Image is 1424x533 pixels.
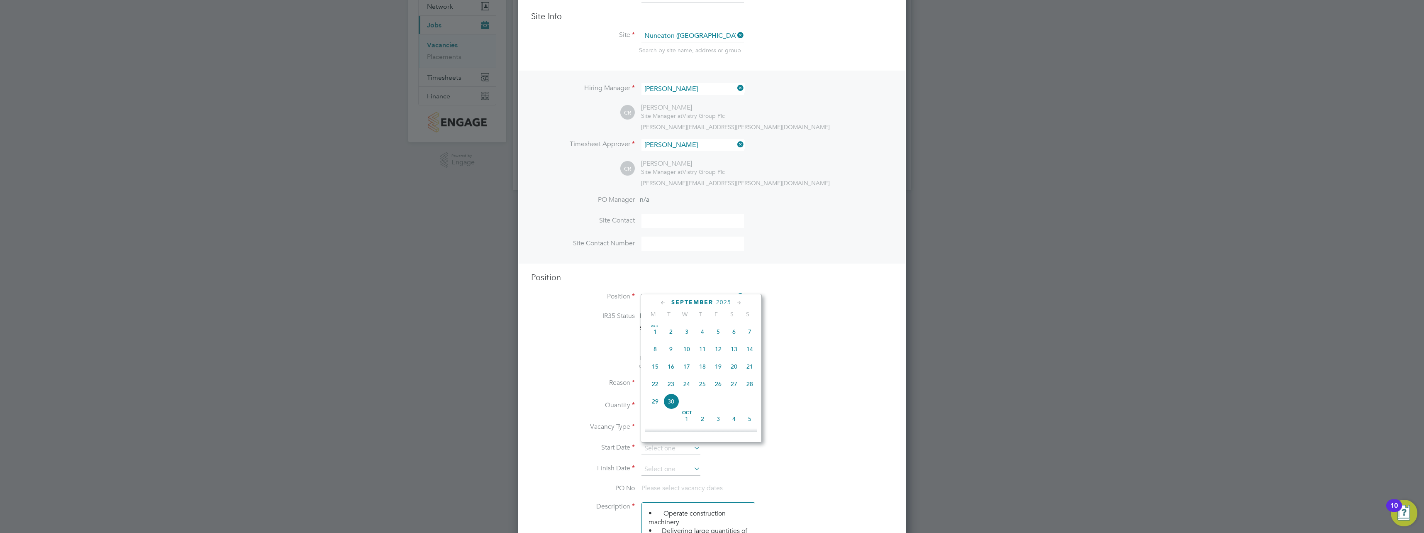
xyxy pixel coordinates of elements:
label: Site Contact [531,216,635,225]
span: Search by site name, address or group [639,46,741,54]
span: 3 [679,324,695,340]
span: Site Manager at [641,168,683,176]
span: 13 [726,341,742,357]
span: T [661,311,677,318]
span: 23 [663,376,679,392]
span: 12 [710,341,726,357]
span: M [645,311,661,318]
span: 2025 [716,299,731,306]
label: Description [531,502,635,511]
span: T [692,311,708,318]
strong: Status Determination Statement [640,325,716,331]
label: Timesheet Approver [531,140,635,149]
span: F [708,311,724,318]
span: 4 [726,411,742,427]
span: W [677,311,692,318]
span: n/a [640,196,649,204]
label: PO No [531,484,635,493]
span: Please select vacancy dates [641,484,723,492]
label: Site Contact Number [531,239,635,248]
span: [PERSON_NAME][EMAIL_ADDRESS][PERSON_NAME][DOMAIN_NAME] [641,179,830,187]
span: 29 [647,394,663,409]
h3: Position [531,272,893,283]
span: 9 [663,341,679,357]
div: [PERSON_NAME] [641,159,725,168]
span: 28 [742,376,758,392]
div: Vistry Group Plc [641,168,725,176]
span: 5 [742,411,758,427]
h3: Site Info [531,11,893,22]
span: 17 [679,359,695,374]
span: 14 [742,341,758,357]
span: 8 [647,341,663,357]
span: 2 [695,411,710,427]
span: Site Manager at [641,112,683,120]
span: S [724,311,740,318]
label: PO Manager [531,196,635,204]
label: Vacancy Type [531,423,635,431]
input: Select one [641,443,700,455]
span: 21 [742,359,758,374]
span: 5 [710,324,726,340]
input: Search for... [641,291,744,303]
span: 22 [647,376,663,392]
span: 20 [726,359,742,374]
span: 18 [695,359,710,374]
input: Search for... [641,139,744,151]
span: [PERSON_NAME][EMAIL_ADDRESS][PERSON_NAME][DOMAIN_NAME] [641,123,830,131]
label: Finish Date [531,464,635,473]
div: [PERSON_NAME] [641,103,725,112]
span: 16 [663,359,679,374]
input: Search for... [641,30,744,42]
span: 30 [663,394,679,409]
span: 7 [742,324,758,340]
button: Open Resource Center, 10 new notifications [1391,500,1417,526]
label: Start Date [531,443,635,452]
span: 10 [679,341,695,357]
label: Position [531,292,635,301]
input: Search for... [641,83,744,95]
span: 26 [710,376,726,392]
span: 15 [647,359,663,374]
label: Reason [531,379,635,387]
span: 3 [710,411,726,427]
span: 6 [726,324,742,340]
span: 1 [647,324,663,340]
span: 27 [726,376,742,392]
span: 19 [710,359,726,374]
span: Inside IR35 [640,312,673,320]
span: 11 [695,341,710,357]
label: IR35 Status [531,312,635,320]
span: Oct [679,411,695,415]
span: 25 [695,376,710,392]
span: CR [620,161,635,176]
span: September [671,299,713,306]
span: 24 [679,376,695,392]
span: 2 [663,324,679,340]
span: 4 [695,324,710,340]
span: 1 [679,411,695,427]
label: Site [531,31,635,39]
span: The status determination for this position can be updated after creating the vacancy [639,354,751,369]
span: Sep [647,324,663,328]
div: Vistry Group Plc [641,112,725,120]
span: S [740,311,756,318]
label: Hiring Manager [531,84,635,93]
div: 10 [1390,506,1398,516]
label: Quantity [531,401,635,410]
span: CR [620,105,635,120]
input: Select one [641,463,700,476]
